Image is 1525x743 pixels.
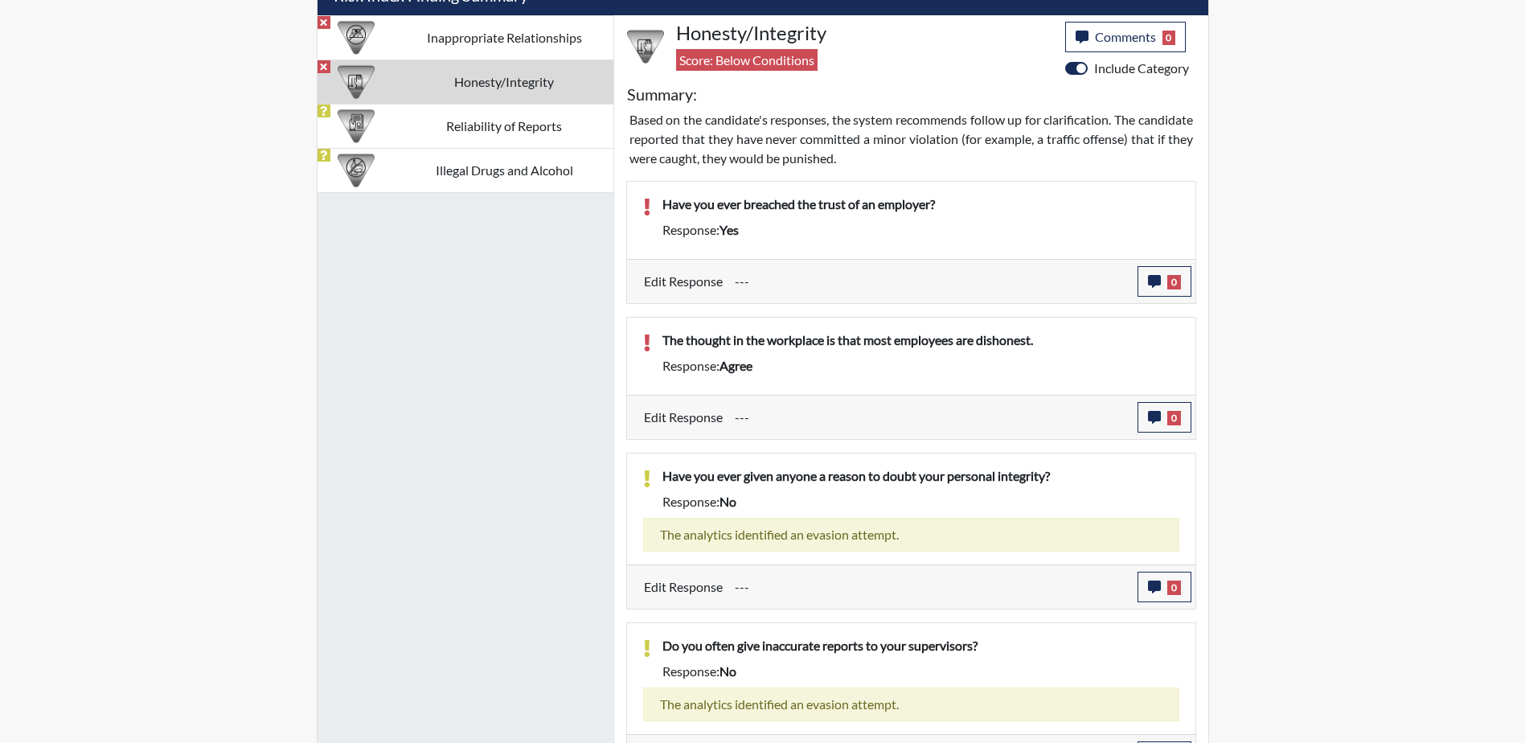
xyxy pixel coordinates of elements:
div: Update the test taker's response, the change might impact the score [723,572,1138,602]
img: CATEGORY%20ICON-11.a5f294f4.png [627,28,664,65]
button: Comments0 [1065,22,1187,52]
img: CATEGORY%20ICON-14.139f8ef7.png [338,19,375,56]
p: Have you ever breached the trust of an employer? [662,195,1179,214]
span: yes [719,222,739,237]
td: Inappropriate Relationships [396,15,613,60]
img: CATEGORY%20ICON-12.0f6f1024.png [338,152,375,189]
div: Response: [650,220,1191,240]
p: The thought in the workplace is that most employees are dishonest. [662,330,1179,350]
div: The analytics identified an evasion attempt. [643,518,1179,552]
span: Comments [1095,29,1156,44]
span: agree [719,358,752,373]
h4: Honesty/Integrity [676,22,1053,45]
span: no [719,663,736,679]
label: Edit Response [644,402,723,433]
span: Score: Below Conditions [676,49,818,71]
img: CATEGORY%20ICON-11.a5f294f4.png [338,64,375,101]
button: 0 [1138,572,1191,602]
label: Edit Response [644,266,723,297]
label: Include Category [1094,59,1189,78]
button: 0 [1138,402,1191,433]
h5: Summary: [627,84,697,104]
label: Edit Response [644,572,723,602]
p: Do you often give inaccurate reports to your supervisors? [662,636,1179,655]
span: 0 [1167,275,1181,289]
span: 0 [1167,581,1181,595]
p: Based on the candidate's responses, the system recommends follow up for clarification. The candid... [629,110,1193,168]
div: Response: [650,356,1191,376]
span: no [719,494,736,509]
div: Response: [650,492,1191,511]
div: Update the test taker's response, the change might impact the score [723,402,1138,433]
div: Response: [650,662,1191,681]
td: Illegal Drugs and Alcohol [396,148,613,192]
div: The analytics identified an evasion attempt. [643,688,1179,721]
span: 0 [1167,411,1181,425]
td: Reliability of Reports [396,104,613,148]
img: CATEGORY%20ICON-20.4a32fe39.png [338,108,375,145]
div: Update the test taker's response, the change might impact the score [723,266,1138,297]
span: 0 [1162,31,1176,45]
button: 0 [1138,266,1191,297]
p: Have you ever given anyone a reason to doubt your personal integrity? [662,466,1179,486]
td: Honesty/Integrity [396,60,613,104]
